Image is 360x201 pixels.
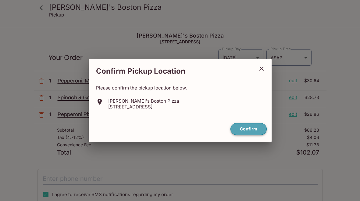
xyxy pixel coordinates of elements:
[96,85,264,91] p: Please confirm the pickup location below.
[108,98,179,104] p: [PERSON_NAME]'s Boston Pizza
[89,64,254,79] h2: Confirm Pickup Location
[230,123,267,135] button: confirm
[108,104,179,110] p: [STREET_ADDRESS]
[254,61,269,76] button: close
